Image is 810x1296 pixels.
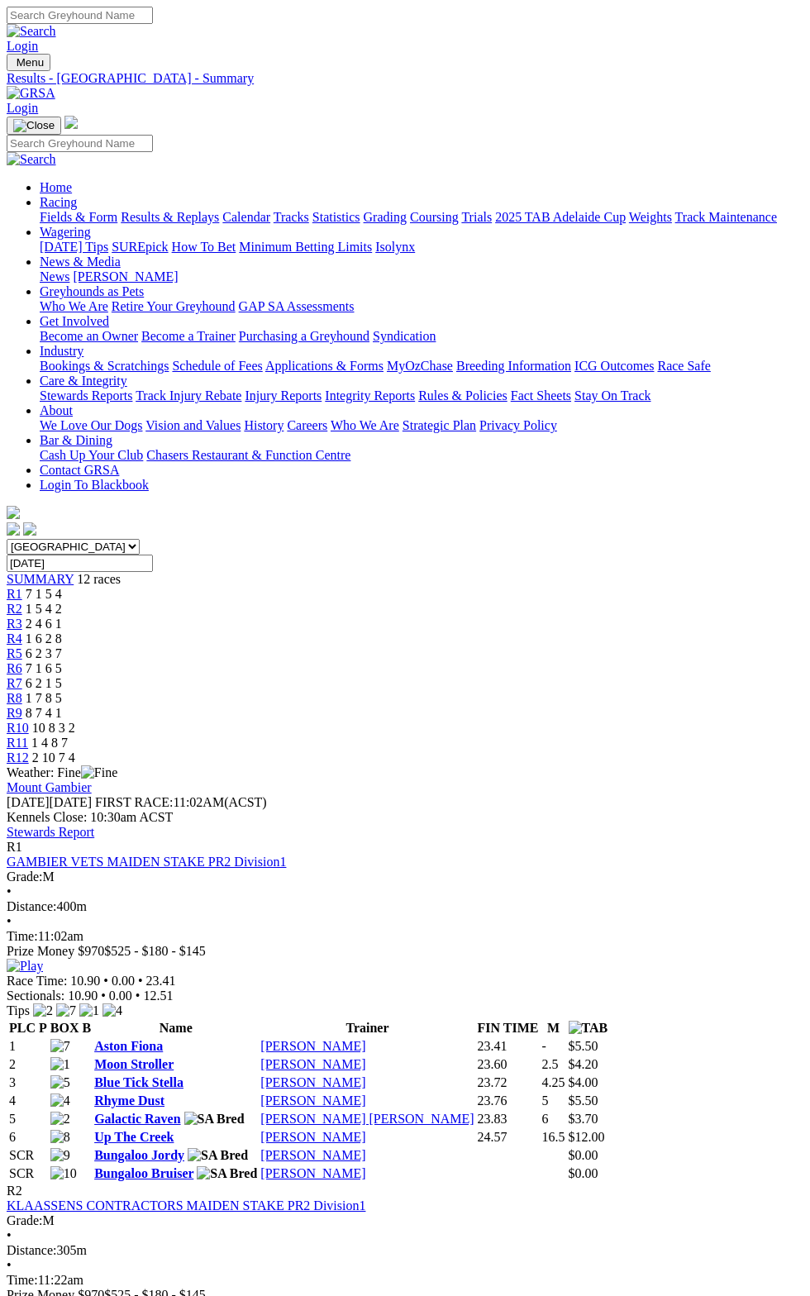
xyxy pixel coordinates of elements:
span: 10.90 [70,974,100,988]
img: GRSA [7,86,55,101]
img: logo-grsa-white.png [7,506,20,519]
span: • [7,1258,12,1272]
a: R6 [7,661,22,675]
span: 1 7 8 5 [26,691,62,705]
img: 7 [50,1039,70,1054]
a: GAP SA Assessments [239,299,355,313]
th: M [541,1020,566,1036]
span: Time: [7,1273,38,1287]
a: Stewards Reports [40,388,132,403]
a: Breeding Information [456,359,571,373]
td: 23.41 [477,1038,540,1055]
span: Race Time: [7,974,67,988]
div: Industry [40,359,803,374]
div: Kennels Close: 10:30am ACST [7,810,803,825]
span: Menu [17,56,44,69]
a: History [244,418,283,432]
a: MyOzChase [387,359,453,373]
img: 8 [50,1130,70,1145]
span: 1 5 4 2 [26,602,62,616]
td: 2 [8,1056,48,1073]
a: Up The Creek [94,1130,174,1144]
a: Stewards Report [7,825,94,839]
span: 7 1 5 4 [26,587,62,601]
a: News [40,269,69,283]
a: Purchasing a Greyhound [239,329,369,343]
div: Bar & Dining [40,448,803,463]
a: Login To Blackbook [40,478,149,492]
a: [PERSON_NAME] [260,1039,365,1053]
a: Fields & Form [40,210,117,224]
a: Results - [GEOGRAPHIC_DATA] - Summary [7,71,803,86]
span: R5 [7,646,22,660]
span: 0.00 [109,989,132,1003]
a: Login [7,39,38,53]
text: 16.5 [542,1130,565,1144]
a: Racing [40,195,77,209]
button: Toggle navigation [7,117,61,135]
span: SUMMARY [7,572,74,586]
a: R1 [7,587,22,601]
span: • [7,914,12,928]
a: R2 [7,602,22,616]
div: Prize Money $970 [7,944,803,959]
td: 23.60 [477,1056,540,1073]
span: Sectionals: [7,989,64,1003]
img: TAB [569,1021,608,1036]
a: Home [40,180,72,194]
td: SCR [8,1147,48,1164]
span: 23.41 [146,974,176,988]
a: Get Involved [40,314,109,328]
span: PLC [9,1021,36,1035]
a: Cash Up Your Club [40,448,143,462]
span: R2 [7,1184,22,1198]
span: $3.70 [569,1112,598,1126]
a: Race Safe [657,359,710,373]
img: Search [7,24,56,39]
span: Time: [7,929,38,943]
a: R10 [7,721,29,735]
a: Injury Reports [245,388,322,403]
td: 24.57 [477,1129,540,1146]
span: 7 1 6 5 [26,661,62,675]
a: Mount Gambier [7,780,92,794]
a: Trials [461,210,492,224]
span: Grade: [7,870,43,884]
a: [PERSON_NAME] [260,1130,365,1144]
span: 11:02AM(ACST) [95,795,267,809]
a: Retire Your Greyhound [112,299,236,313]
span: $5.50 [569,1093,598,1108]
img: facebook.svg [7,522,20,536]
img: logo-grsa-white.png [64,116,78,129]
span: Tips [7,1003,30,1017]
a: [PERSON_NAME] [260,1057,365,1071]
a: R9 [7,706,22,720]
span: 0.00 [112,974,135,988]
span: 1 4 8 7 [31,736,68,750]
img: 2 [33,1003,53,1018]
a: R12 [7,750,29,765]
span: P [39,1021,47,1035]
input: Search [7,135,153,152]
div: Get Involved [40,329,803,344]
a: Applications & Forms [265,359,384,373]
a: Schedule of Fees [172,359,262,373]
div: Racing [40,210,803,225]
a: Rules & Policies [418,388,507,403]
text: 2.5 [542,1057,559,1071]
td: 6 [8,1129,48,1146]
a: [PERSON_NAME] [260,1093,365,1108]
img: 1 [79,1003,99,1018]
div: About [40,418,803,433]
span: 6 2 1 5 [26,676,62,690]
a: Fact Sheets [511,388,571,403]
a: Grading [364,210,407,224]
span: Distance: [7,1243,56,1257]
td: 1 [8,1038,48,1055]
a: Syndication [373,329,436,343]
